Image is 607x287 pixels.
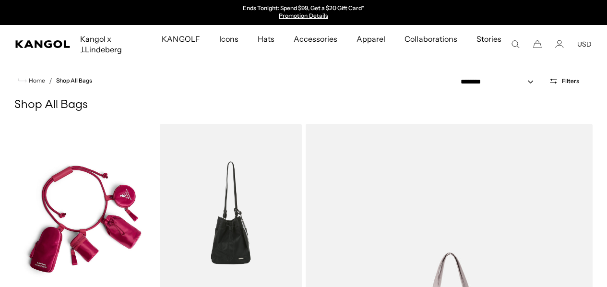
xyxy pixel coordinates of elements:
slideshow-component: Announcement bar [205,5,403,20]
button: Cart [533,40,542,48]
span: Apparel [357,25,385,53]
a: Account [555,40,564,48]
div: Announcement [205,5,403,20]
p: Ends Tonight: Spend $99, Get a $20 Gift Card* [243,5,364,12]
button: USD [577,40,592,48]
a: Stories [467,25,511,63]
span: KANGOLF [162,25,200,53]
span: Icons [219,25,238,53]
span: Home [27,77,45,84]
a: Shop All Bags [56,77,92,84]
span: Hats [258,25,274,53]
select: Sort by: Featured [457,77,543,87]
a: Icons [210,25,248,53]
span: Accessories [294,25,337,53]
a: KANGOLF [152,25,209,53]
h1: Shop All Bags [14,98,593,112]
div: 1 of 2 [205,5,403,20]
li: / [45,75,52,86]
a: Home [18,76,45,85]
a: Accessories [284,25,347,53]
a: Collaborations [395,25,466,53]
a: Kangol x J.Lindeberg [71,25,152,63]
button: Open filters [543,77,585,85]
a: Hats [248,25,284,53]
a: Apparel [347,25,395,53]
span: Stories [476,25,501,63]
a: Promotion Details [279,12,328,19]
span: Filters [562,78,579,84]
span: Kangol x J.Lindeberg [80,25,143,63]
summary: Search here [511,40,520,48]
a: Kangol [15,40,71,48]
span: Collaborations [405,25,457,53]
